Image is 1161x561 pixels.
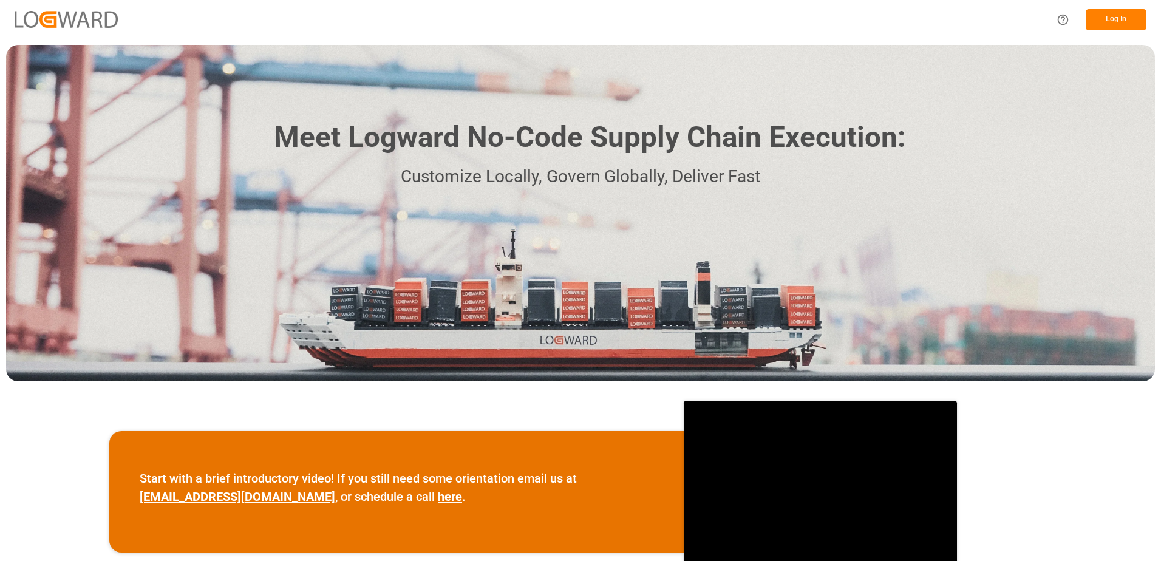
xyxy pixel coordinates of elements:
a: [EMAIL_ADDRESS][DOMAIN_NAME] [140,489,335,504]
button: Log In [1086,9,1146,30]
h1: Meet Logward No-Code Supply Chain Execution: [274,116,905,159]
img: Logward_new_orange.png [15,11,118,27]
p: Start with a brief introductory video! If you still need some orientation email us at , or schedu... [140,469,653,506]
a: here [438,489,462,504]
button: Help Center [1049,6,1077,33]
p: Customize Locally, Govern Globally, Deliver Fast [256,163,905,191]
